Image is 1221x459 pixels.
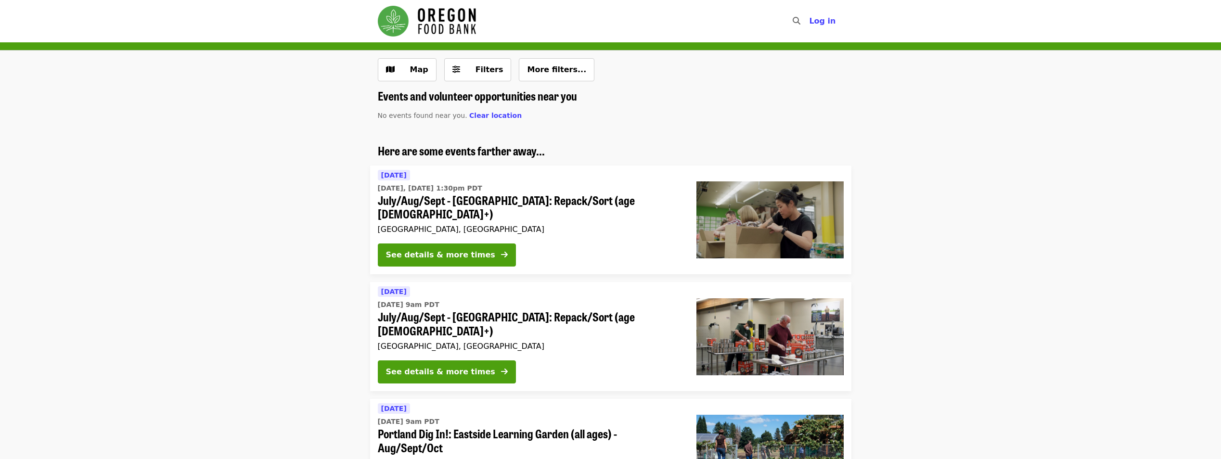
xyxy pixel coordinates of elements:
[381,171,407,179] span: [DATE]
[501,367,508,376] i: arrow-right icon
[378,6,476,37] img: Oregon Food Bank - Home
[806,10,814,33] input: Search
[527,65,586,74] span: More filters...
[386,249,495,261] div: See details & more times
[476,65,503,74] span: Filters
[378,112,467,119] span: No events found near you.
[469,111,522,121] button: Clear location
[378,243,516,267] button: See details & more times
[801,12,843,31] button: Log in
[444,58,512,81] button: Filters (0 selected)
[378,225,681,234] div: [GEOGRAPHIC_DATA], [GEOGRAPHIC_DATA]
[378,183,482,193] time: [DATE], [DATE] 1:30pm PDT
[378,300,439,310] time: [DATE] 9am PDT
[378,427,681,455] span: Portland Dig In!: Eastside Learning Garden (all ages) - Aug/Sept/Oct
[410,65,428,74] span: Map
[809,16,835,25] span: Log in
[519,58,594,81] button: More filters...
[793,16,800,25] i: search icon
[501,250,508,259] i: arrow-right icon
[378,87,577,104] span: Events and volunteer opportunities near you
[370,166,851,275] a: See details for "July/Aug/Sept - Portland: Repack/Sort (age 8+)"
[386,366,495,378] div: See details & more times
[378,310,681,338] span: July/Aug/Sept - [GEOGRAPHIC_DATA]: Repack/Sort (age [DEMOGRAPHIC_DATA]+)
[378,193,681,221] span: July/Aug/Sept - [GEOGRAPHIC_DATA]: Repack/Sort (age [DEMOGRAPHIC_DATA]+)
[378,58,437,81] button: Show map view
[370,282,851,391] a: See details for "July/Aug/Sept - Portland: Repack/Sort (age 16+)"
[386,65,395,74] i: map icon
[696,298,844,375] img: July/Aug/Sept - Portland: Repack/Sort (age 16+) organized by Oregon Food Bank
[381,405,407,412] span: [DATE]
[378,142,545,159] span: Here are some events farther away...
[378,342,681,351] div: [GEOGRAPHIC_DATA], [GEOGRAPHIC_DATA]
[696,181,844,258] img: July/Aug/Sept - Portland: Repack/Sort (age 8+) organized by Oregon Food Bank
[469,112,522,119] span: Clear location
[378,360,516,383] button: See details & more times
[452,65,460,74] i: sliders-h icon
[381,288,407,295] span: [DATE]
[378,417,439,427] time: [DATE] 9am PDT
